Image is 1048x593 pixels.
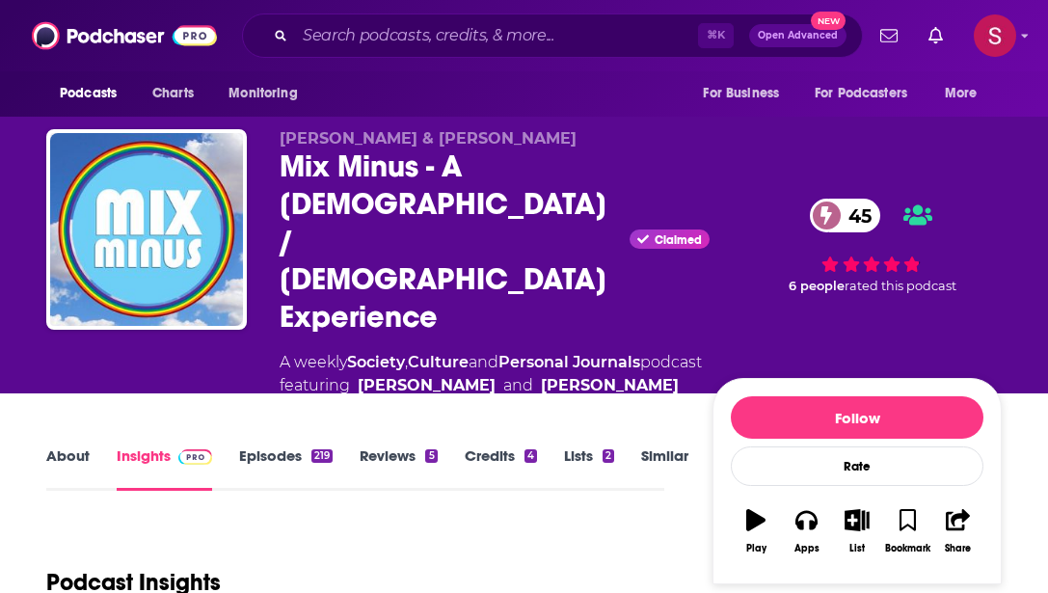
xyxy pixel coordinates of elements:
[873,19,905,52] a: Show notifications dropdown
[280,374,702,397] span: featuring
[280,351,702,397] div: A weekly podcast
[239,446,333,491] a: Episodes219
[758,31,838,40] span: Open Advanced
[140,75,205,112] a: Charts
[215,75,322,112] button: open menu
[703,80,779,107] span: For Business
[469,353,498,371] span: and
[931,75,1002,112] button: open menu
[564,446,614,491] a: Lists2
[117,446,212,491] a: InsightsPodchaser Pro
[749,24,846,47] button: Open AdvancedNew
[832,497,882,566] button: List
[689,75,803,112] button: open menu
[974,14,1016,57] span: Logged in as stephanie85546
[524,449,537,463] div: 4
[746,543,766,554] div: Play
[810,199,881,232] a: 45
[280,129,577,148] span: [PERSON_NAME] & [PERSON_NAME]
[228,80,297,107] span: Monitoring
[815,80,907,107] span: For Podcasters
[60,80,117,107] span: Podcasts
[789,279,845,293] span: 6 people
[603,449,614,463] div: 2
[885,543,930,554] div: Bookmark
[731,396,983,439] button: Follow
[50,133,243,326] img: Mix Minus - A Gay / LGBTQ Experience
[829,199,881,232] span: 45
[641,446,688,491] a: Similar
[731,446,983,486] div: Rate
[152,80,194,107] span: Charts
[425,449,437,463] div: 5
[541,374,679,397] a: [PERSON_NAME]
[845,279,956,293] span: rated this podcast
[465,446,537,491] a: Credits4
[945,80,978,107] span: More
[360,446,437,491] a: Reviews5
[498,353,640,371] a: Personal Journals
[945,543,971,554] div: Share
[503,374,533,397] span: and
[46,446,90,491] a: About
[311,449,333,463] div: 219
[46,75,142,112] button: open menu
[974,14,1016,57] img: User Profile
[794,543,820,554] div: Apps
[655,235,702,245] span: Claimed
[242,13,863,58] div: Search podcasts, credits, & more...
[32,17,217,54] img: Podchaser - Follow, Share and Rate Podcasts
[740,129,1002,363] div: 45 6 peoplerated this podcast
[295,20,698,51] input: Search podcasts, credits, & more...
[921,19,951,52] a: Show notifications dropdown
[811,12,846,30] span: New
[358,374,496,397] a: [PERSON_NAME]
[347,353,405,371] a: Society
[882,497,932,566] button: Bookmark
[974,14,1016,57] button: Show profile menu
[933,497,983,566] button: Share
[698,23,734,48] span: ⌘ K
[408,353,469,371] a: Culture
[849,543,865,554] div: List
[178,449,212,465] img: Podchaser Pro
[781,497,831,566] button: Apps
[405,353,408,371] span: ,
[731,497,781,566] button: Play
[802,75,935,112] button: open menu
